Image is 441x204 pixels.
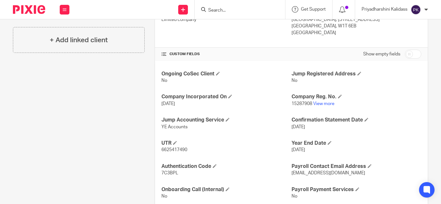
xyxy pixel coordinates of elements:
span: YE Accounts [161,125,188,129]
h4: Jump Accounting Service [161,117,291,123]
p: [GEOGRAPHIC_DATA], W1T 6EB [292,23,421,29]
h4: Jump Registered Address [292,71,421,77]
p: [GEOGRAPHIC_DATA] [292,30,421,36]
p: Limited company [161,16,291,23]
span: [DATE] [161,102,175,106]
h4: Ongoing CoSec Client [161,71,291,77]
h4: CUSTOM FIELDS [161,52,291,57]
p: [GEOGRAPHIC_DATA], [STREET_ADDRESS] [292,16,421,23]
h4: Company Incorporated On [161,93,291,100]
h4: + Add linked client [50,35,108,45]
h4: Authentication Code [161,163,291,170]
span: No [161,78,167,83]
img: svg%3E [411,5,421,15]
label: Show empty fields [363,51,400,57]
span: [DATE] [292,125,305,129]
img: Pixie [13,5,45,14]
span: 15287908 [292,102,312,106]
span: [DATE] [292,148,305,152]
span: Get Support [301,7,326,12]
span: 6625417490 [161,148,187,152]
span: No [292,78,297,83]
a: View more [313,102,334,106]
input: Search [208,8,266,14]
span: [EMAIL_ADDRESS][DOMAIN_NAME] [292,171,365,175]
h4: Year End Date [292,140,421,147]
h4: Onboarding Call (Internal) [161,186,291,193]
p: Priyadharshini Kalidass [362,6,407,13]
span: No [161,194,167,199]
h4: Confirmation Statement Date [292,117,421,123]
span: 7C3BPL [161,171,178,175]
h4: Payroll Payment Services [292,186,421,193]
span: No [292,194,297,199]
h4: UTR [161,140,291,147]
h4: Payroll Contact Email Address [292,163,421,170]
h4: Company Reg. No. [292,93,421,100]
